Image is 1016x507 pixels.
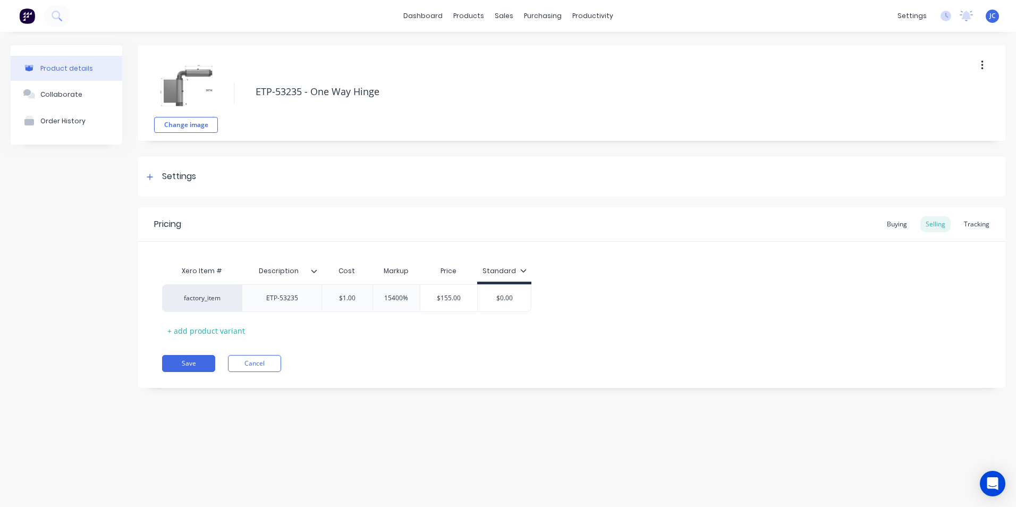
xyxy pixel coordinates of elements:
[989,11,996,21] span: JC
[159,58,213,112] img: file
[242,260,321,282] div: Description
[40,117,86,125] div: Order History
[420,260,478,282] div: Price
[154,53,218,133] div: fileChange image
[242,258,315,284] div: Description
[11,81,122,107] button: Collaborate
[489,8,519,24] div: sales
[420,285,478,311] div: $155.00
[567,8,619,24] div: productivity
[19,8,35,24] img: Factory
[228,355,281,372] button: Cancel
[892,8,932,24] div: settings
[980,471,1005,496] div: Open Intercom Messenger
[162,260,242,282] div: Xero Item #
[173,293,231,303] div: factory_item
[882,216,912,232] div: Buying
[40,64,93,72] div: Product details
[154,117,218,133] button: Change image
[448,8,489,24] div: products
[372,260,420,282] div: Markup
[154,218,181,231] div: Pricing
[370,285,423,311] div: 15400%
[398,8,448,24] a: dashboard
[11,56,122,81] button: Product details
[162,170,196,183] div: Settings
[959,216,995,232] div: Tracking
[162,323,250,339] div: + add product variant
[40,90,82,98] div: Collaborate
[320,285,374,311] div: $1.00
[162,355,215,372] button: Save
[162,284,531,312] div: factory_itemETP-53235$1.0015400%$155.00$0.00
[11,107,122,134] button: Order History
[321,260,372,282] div: Cost
[256,291,309,305] div: ETP-53235
[920,216,951,232] div: Selling
[478,285,531,311] div: $0.00
[482,266,527,276] div: Standard
[519,8,567,24] div: purchasing
[250,79,919,104] textarea: ETP-53235 - One Way Hinge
